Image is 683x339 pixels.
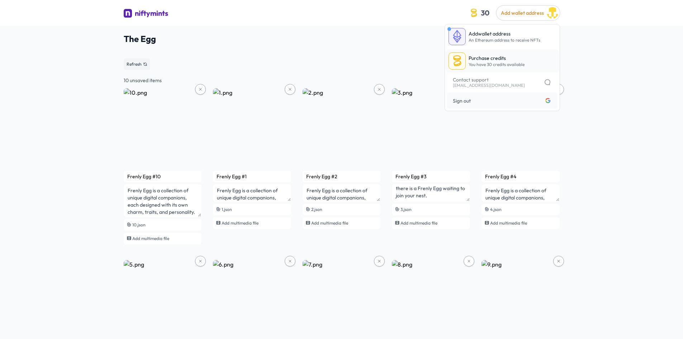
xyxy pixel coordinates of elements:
img: 2.png [303,88,381,166]
input: Name (3) [392,171,470,182]
span: 3.json [400,207,412,212]
img: 1.png [213,88,291,166]
input: Name (10) [124,171,202,182]
span: Add multimedia file [132,236,169,241]
img: boxed-coin-icon.0e718a32.svg [449,52,466,70]
span: The Egg [124,33,560,44]
p: Purchase credits [469,55,525,62]
button: Refresh [124,58,150,70]
img: Infini Meta Mint [547,7,558,19]
span: 4.json [490,207,502,212]
img: boxed-eth-icon.a9b3bb49.svg [449,28,466,45]
span: 2.json [311,207,322,212]
span: [EMAIL_ADDRESS][DOMAIN_NAME] [453,83,525,88]
span: 1.json [222,207,232,212]
div: 10 unsaved items [124,77,560,84]
span: 10.json [132,222,146,227]
img: chat-icon.32b823c5.svg [544,79,550,85]
span: 30 [479,7,491,18]
img: coin-icon.3a8a4044.svg [468,7,479,18]
span: Add multimedia file [311,220,348,226]
img: 8.png [392,260,470,338]
span: Add multimedia file [400,220,437,226]
img: 9.png [482,260,560,338]
img: Logged in with google [545,98,551,103]
input: Name (4) [482,171,560,182]
span: An Ethereum address to receive NFTs [469,37,540,43]
a: niftymints [124,8,169,20]
span: Contact support [453,77,489,83]
input: Name (1) [213,171,291,182]
span: Add [469,30,478,37]
span: Refresh [127,61,142,67]
img: 3.png [392,88,470,166]
button: 30 [467,6,494,20]
div: niftymints [135,8,168,18]
p: You have 30 credits available [469,62,525,67]
span: Add multimedia file [490,220,527,226]
span: Add wallet address [501,10,544,16]
img: 6.png [213,260,291,338]
img: 7.png [303,260,381,338]
span: Sign out [453,97,471,104]
p: wallet address [469,30,540,37]
span: Add multimedia file [222,220,259,226]
input: Name (2) [303,171,381,182]
img: niftymints logo [124,9,132,18]
img: 10.png [124,88,202,166]
img: 5.png [124,260,202,338]
button: Add wallet address [497,6,560,20]
img: 4.png [482,88,560,166]
a: Contact support[EMAIL_ADDRESS][DOMAIN_NAME] [447,74,558,92]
